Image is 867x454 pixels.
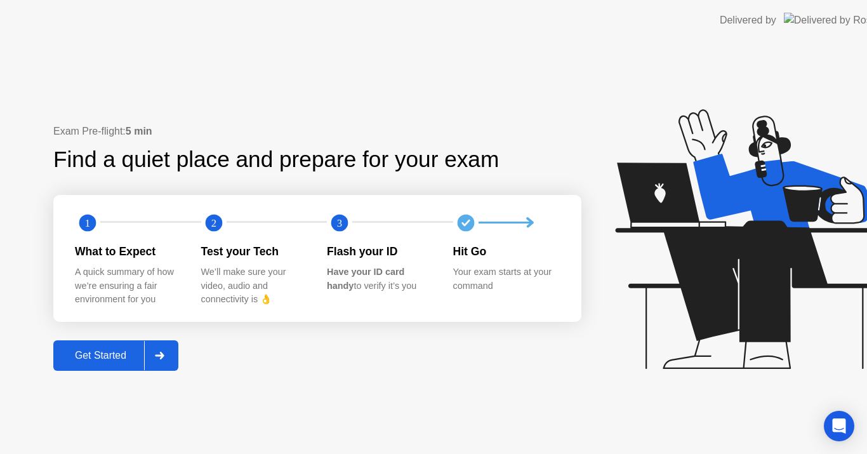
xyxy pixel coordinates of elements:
div: We’ll make sure your video, audio and connectivity is 👌 [201,265,307,307]
div: Your exam starts at your command [453,265,559,293]
div: A quick summary of how we’re ensuring a fair environment for you [75,265,181,307]
div: Open Intercom Messenger [824,411,854,441]
b: Have your ID card handy [327,267,404,291]
div: to verify it’s you [327,265,433,293]
div: Test your Tech [201,243,307,260]
text: 3 [337,217,342,229]
div: What to Expect [75,243,181,260]
div: Hit Go [453,243,559,260]
div: Exam Pre-flight: [53,124,581,139]
button: Get Started [53,340,178,371]
b: 5 min [126,126,152,137]
text: 2 [211,217,216,229]
div: Get Started [57,350,144,361]
div: Find a quiet place and prepare for your exam [53,143,501,177]
text: 1 [85,217,90,229]
div: Delivered by [720,13,776,28]
div: Flash your ID [327,243,433,260]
